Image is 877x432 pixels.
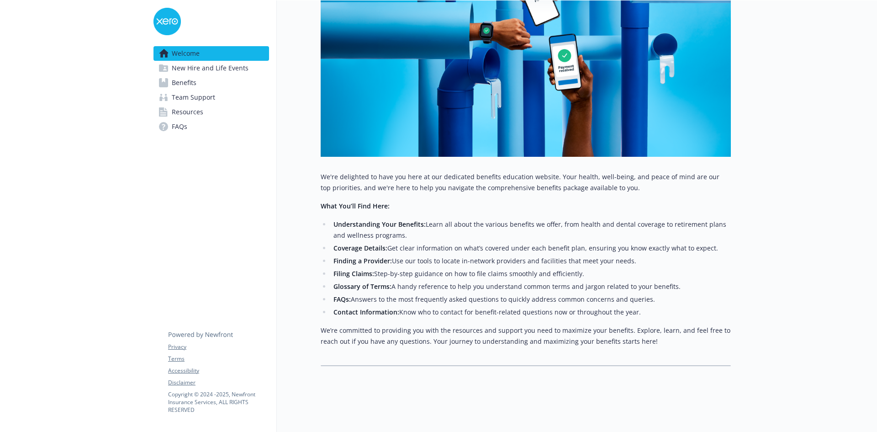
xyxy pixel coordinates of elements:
[331,307,731,318] li: Know who to contact for benefit-related questions now or throughout the year.
[333,295,351,304] strong: FAQs:
[168,390,269,414] p: Copyright © 2024 - 2025 , Newfront Insurance Services, ALL RIGHTS RESERVED
[331,294,731,305] li: Answers to the most frequently asked questions to quickly address common concerns and queries.
[321,325,731,347] p: We’re committed to providing you with the resources and support you need to maximize your benefit...
[153,75,269,90] a: Benefits
[331,243,731,254] li: Get clear information on what’s covered under each benefit plan, ensuring you know exactly what t...
[331,268,731,279] li: Step-by-step guidance on how to file claims smoothly and efficiently.
[333,244,387,252] strong: Coverage Details:
[333,282,391,291] strong: Glossary of Terms:
[321,171,731,193] p: We're delighted to have you here at our dedicated benefits education website. Your health, well-b...
[168,367,269,375] a: Accessibility
[172,75,196,90] span: Benefits
[168,379,269,387] a: Disclaimer
[153,105,269,119] a: Resources
[172,105,203,119] span: Resources
[172,46,200,61] span: Welcome
[153,90,269,105] a: Team Support
[168,343,269,351] a: Privacy
[153,46,269,61] a: Welcome
[153,119,269,134] a: FAQs
[331,256,731,267] li: Use our tools to locate in-network providers and facilities that meet your needs.
[333,308,399,316] strong: Contact Information:
[321,202,390,210] strong: What You’ll Find Here:
[333,269,374,278] strong: Filing Claims:
[172,119,187,134] span: FAQs
[333,220,426,229] strong: Understanding Your Benefits:
[172,61,248,75] span: New Hire and Life Events
[331,219,731,241] li: Learn all about the various benefits we offer, from health and dental coverage to retirement plan...
[333,256,392,265] strong: Finding a Provider:
[153,61,269,75] a: New Hire and Life Events
[331,281,731,292] li: A handy reference to help you understand common terms and jargon related to your benefits.
[168,355,269,363] a: Terms
[172,90,215,105] span: Team Support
